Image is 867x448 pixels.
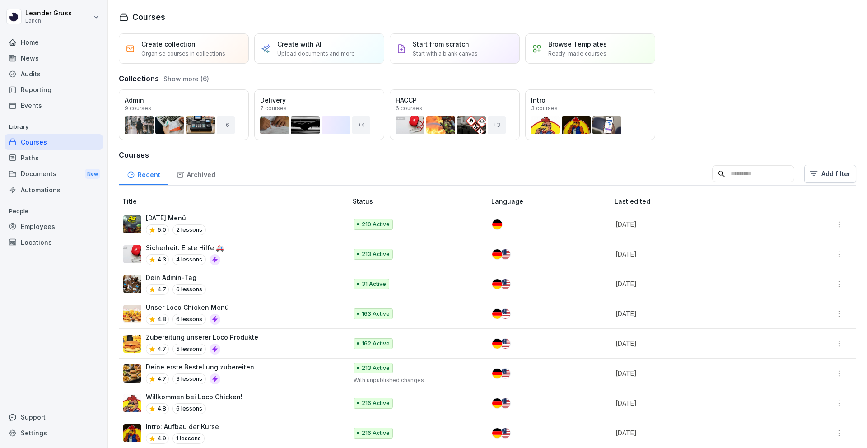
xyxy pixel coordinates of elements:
img: de.svg [492,369,502,378]
a: Archived [168,162,223,185]
img: ovcsqbf2ewum2utvc3o527vw.png [123,245,141,263]
img: lfqm4qxhxxazmhnytvgjifca.png [123,394,141,412]
img: snc91y4odgtnypq904nm9imt.png [123,424,141,442]
p: Deine erste Bestellung zubereiten [146,362,254,372]
p: Upload documents and more [277,50,355,58]
p: 31 Active [362,280,386,288]
img: de.svg [492,339,502,349]
p: 213 Active [362,364,390,372]
p: [DATE] [615,279,783,289]
div: Support [5,409,103,425]
p: 3 courses [531,106,558,111]
div: New [85,169,100,179]
p: [DATE] [615,219,783,229]
a: Admin9 courses+6 [119,89,249,140]
img: us.svg [500,339,510,349]
p: 9 courses [125,106,151,111]
h1: Courses [132,11,165,23]
p: With unpublished changes [354,376,477,384]
p: People [5,204,103,219]
img: us.svg [500,309,510,319]
img: us.svg [500,398,510,408]
a: Intro3 courses [525,89,655,140]
p: Zubereitung unserer Loco Produkte [146,332,258,342]
a: Delivery7 courses+4 [254,89,384,140]
p: 4.7 [158,285,166,294]
img: c67ig4vc8dbdrjns2s7fmr16.png [123,305,141,323]
p: Status [353,196,488,206]
p: Unser Loco Chicken Menü [146,303,229,312]
p: 5 lessons [172,344,206,355]
a: Automations [5,182,103,198]
img: us.svg [500,369,510,378]
a: Courses [5,134,103,150]
a: Events [5,98,103,113]
p: HACCP [396,95,514,105]
p: Admin [125,95,243,105]
a: Reporting [5,82,103,98]
h3: Courses [119,149,856,160]
a: News [5,50,103,66]
p: [DATE] [615,428,783,438]
p: Ready-made courses [548,50,606,58]
img: de.svg [492,428,502,438]
a: Locations [5,234,103,250]
p: 1 lessons [172,433,205,444]
p: 216 Active [362,429,390,437]
p: [DATE] [615,369,783,378]
p: 163 Active [362,310,390,318]
a: HACCP6 courses+3 [390,89,520,140]
p: 3 lessons [172,373,206,384]
img: us.svg [500,249,510,259]
p: 5.0 [158,226,166,234]
p: 213 Active [362,250,390,258]
div: + 4 [352,116,370,134]
p: [DATE] [615,249,783,259]
p: Create with AI [277,39,322,49]
p: Dein Admin-Tag [146,273,206,282]
img: us.svg [500,428,510,438]
a: Home [5,34,103,50]
a: DocumentsNew [5,166,103,182]
p: Last edited [615,196,794,206]
img: s4v3pe1m8w78qfwb7xrncfnw.png [123,275,141,293]
p: 210 Active [362,220,390,229]
p: 6 lessons [172,403,206,414]
p: Sicherheit: Erste Hilfe 🚑 [146,243,224,252]
p: Language [491,196,611,206]
p: 6 lessons [172,284,206,295]
img: aep5yao1paav429m9tojsler.png [123,364,141,383]
button: Add filter [804,165,856,183]
p: 4.9 [158,434,166,443]
img: de.svg [492,309,502,319]
p: Create collection [141,39,196,49]
a: Recent [119,162,168,185]
p: [DATE] [615,398,783,408]
div: + 3 [488,116,506,134]
p: 7 courses [260,106,287,111]
img: de.svg [492,249,502,259]
p: 4.7 [158,345,166,353]
p: 4 lessons [172,254,206,265]
button: Show more (6) [163,74,209,84]
p: Delivery [260,95,378,105]
p: 216 Active [362,399,390,407]
p: 6 courses [396,106,422,111]
a: Paths [5,150,103,166]
div: + 6 [217,116,235,134]
img: b70os9juvjf9pceuxkaiw0cw.png [123,335,141,353]
h3: Collections [119,73,159,84]
p: 4.7 [158,375,166,383]
a: Employees [5,219,103,234]
img: ec5nih0dud1r891humttpyeb.png [123,215,141,233]
p: Intro [531,95,649,105]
